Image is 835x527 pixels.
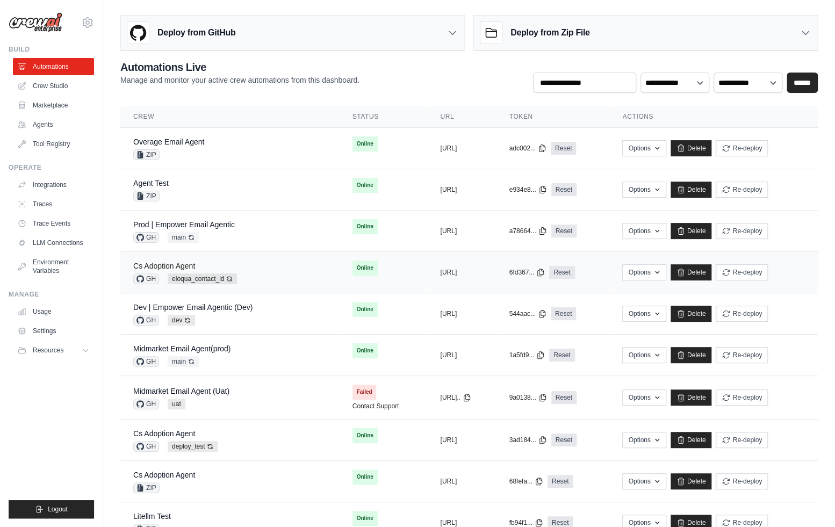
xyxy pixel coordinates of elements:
[622,182,666,198] button: Options
[120,75,359,85] p: Manage and monitor your active crew automations from this dashboard.
[622,264,666,280] button: Options
[548,475,573,488] a: Reset
[48,505,68,514] span: Logout
[622,223,666,239] button: Options
[133,303,253,312] a: Dev | Empower Email Agentic (Dev)
[716,473,768,489] button: Re-deploy
[509,268,545,277] button: 6fd367...
[13,342,94,359] button: Resources
[133,344,231,353] a: Midmarket Email Agent(prod)
[168,356,199,367] span: main
[622,432,666,448] button: Options
[622,140,666,156] button: Options
[133,429,195,438] a: Cs Adoption Agent
[133,471,195,479] a: Cs Adoption Agent
[168,273,237,284] span: eloqua_contact_id
[509,393,546,402] button: 9a0138...
[352,261,378,276] span: Online
[622,389,666,406] button: Options
[551,225,577,237] a: Reset
[352,470,378,485] span: Online
[9,290,94,299] div: Manage
[133,399,159,409] span: GH
[133,179,169,187] a: Agent Test
[427,106,496,128] th: URL
[13,77,94,95] a: Crew Studio
[509,477,543,486] button: 68fefa...
[127,22,149,44] img: GitHub Logo
[716,347,768,363] button: Re-deploy
[551,142,576,155] a: Reset
[716,140,768,156] button: Re-deploy
[671,264,712,280] a: Delete
[133,356,159,367] span: GH
[509,309,546,318] button: 544aac...
[352,178,378,193] span: Online
[549,349,574,362] a: Reset
[13,196,94,213] a: Traces
[716,389,768,406] button: Re-deploy
[9,12,62,33] img: Logo
[157,26,235,39] h3: Deploy from GitHub
[352,402,399,410] a: Contact Support
[671,473,712,489] a: Delete
[671,140,712,156] a: Delete
[671,389,712,406] a: Delete
[340,106,428,128] th: Status
[33,346,63,355] span: Resources
[9,500,94,518] button: Logout
[609,106,818,128] th: Actions
[352,219,378,234] span: Online
[352,343,378,358] span: Online
[352,302,378,317] span: Online
[551,391,577,404] a: Reset
[716,306,768,322] button: Re-deploy
[622,347,666,363] button: Options
[133,273,159,284] span: GH
[352,385,377,400] span: Failed
[671,432,712,448] a: Delete
[168,315,195,326] span: dev
[671,306,712,322] a: Delete
[509,185,546,194] button: e934e8...
[622,306,666,322] button: Options
[671,347,712,363] a: Delete
[352,511,378,526] span: Online
[9,163,94,172] div: Operate
[133,512,171,521] a: Litellm Test
[13,58,94,75] a: Automations
[13,116,94,133] a: Agents
[716,264,768,280] button: Re-deploy
[352,136,378,151] span: Online
[13,254,94,279] a: Environment Variables
[133,262,195,270] a: Cs Adoption Agent
[133,220,235,229] a: Prod | Empower Email Agentic
[13,234,94,251] a: LLM Connections
[168,399,185,409] span: uat
[133,191,160,201] span: ZIP
[133,315,159,326] span: GH
[716,432,768,448] button: Re-deploy
[622,473,666,489] button: Options
[120,106,340,128] th: Crew
[671,223,712,239] a: Delete
[551,183,577,196] a: Reset
[13,215,94,232] a: Trace Events
[716,182,768,198] button: Re-deploy
[133,232,159,243] span: GH
[13,303,94,320] a: Usage
[509,227,546,235] button: a78664...
[168,232,199,243] span: main
[120,60,359,75] h2: Automations Live
[496,106,609,128] th: Token
[13,135,94,153] a: Tool Registry
[671,182,712,198] a: Delete
[168,441,218,452] span: deploy_test
[352,428,378,443] span: Online
[133,482,160,493] span: ZIP
[509,518,543,527] button: fb94f1...
[133,149,160,160] span: ZIP
[133,387,229,395] a: Midmarket Email Agent (Uat)
[13,97,94,114] a: Marketplace
[13,176,94,193] a: Integrations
